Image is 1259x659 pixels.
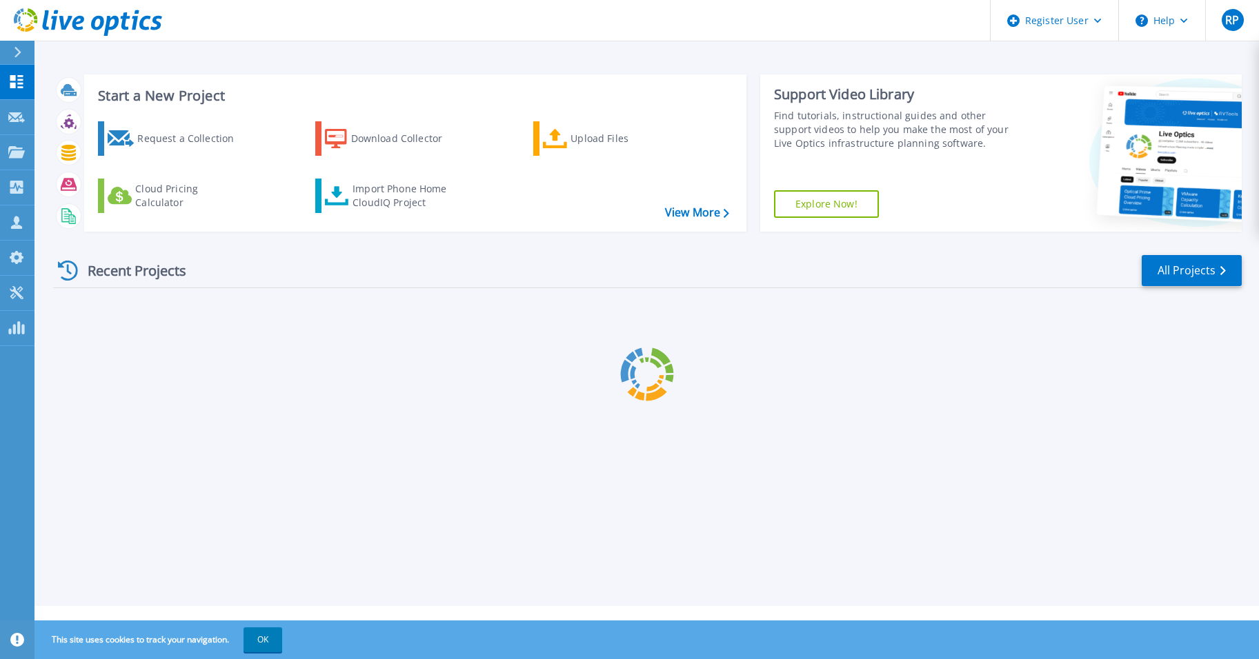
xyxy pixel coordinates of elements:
[98,88,728,103] h3: Start a New Project
[315,121,469,156] a: Download Collector
[774,109,1019,150] div: Find tutorials, instructional guides and other support videos to help you make the most of your L...
[98,121,252,156] a: Request a Collection
[53,254,205,287] div: Recent Projects
[1142,255,1242,286] a: All Projects
[774,85,1019,103] div: Support Video Library
[351,125,462,152] div: Download Collector
[244,627,282,652] button: OK
[1225,14,1239,26] span: RP
[137,125,248,152] div: Request a Collection
[38,627,282,652] span: This site uses cookies to track your navigation.
[353,182,460,210] div: Import Phone Home CloudIQ Project
[98,179,252,213] a: Cloud Pricing Calculator
[135,182,246,210] div: Cloud Pricing Calculator
[533,121,687,156] a: Upload Files
[571,125,681,152] div: Upload Files
[665,206,729,219] a: View More
[774,190,879,218] a: Explore Now!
